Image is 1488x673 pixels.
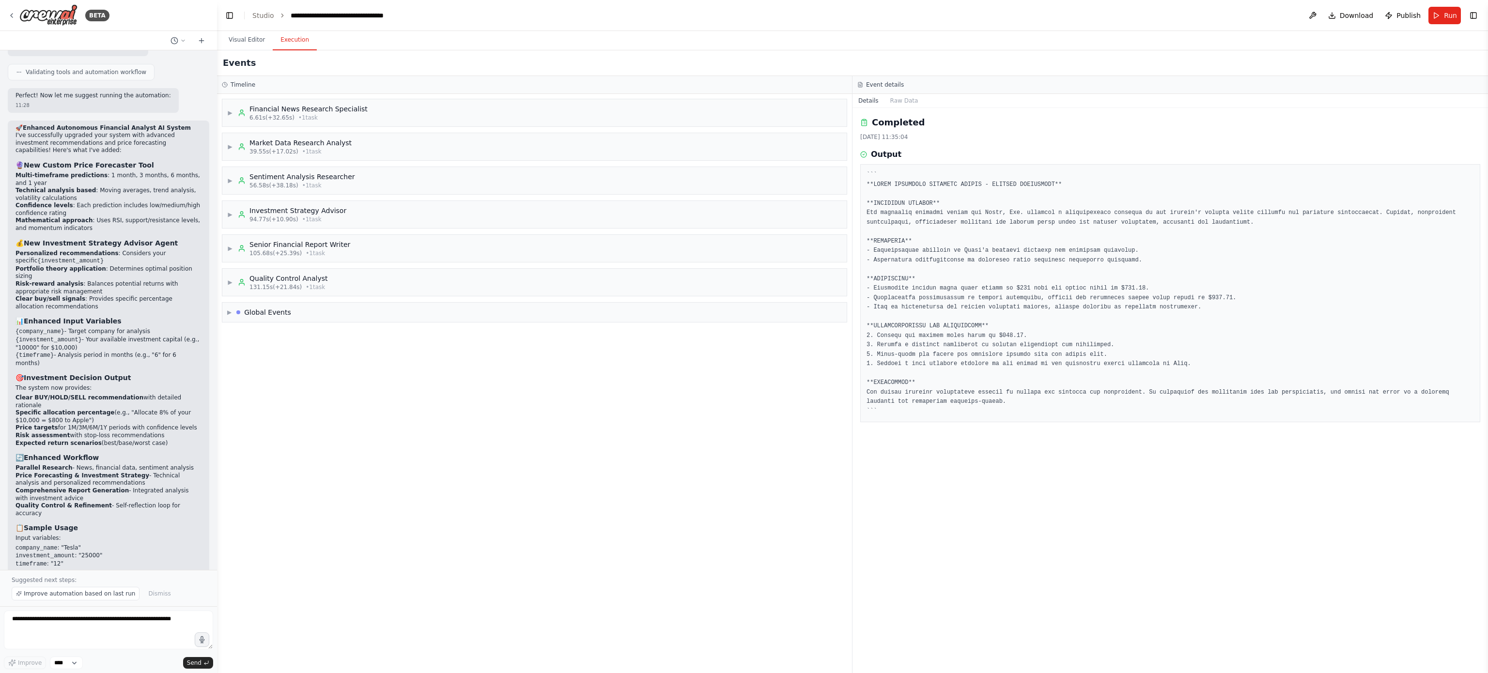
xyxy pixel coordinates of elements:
[24,161,154,169] strong: New Custom Price Forecaster Tool
[15,124,201,132] h2: 🚀
[15,328,201,336] li: - Target company for analysis
[302,148,322,155] span: • 1 task
[15,202,73,209] strong: Confidence levels
[249,215,298,223] span: 94.77s (+10.90s)
[1340,11,1374,20] span: Download
[15,502,112,509] strong: Quality Control & Refinement
[15,187,201,202] li: : Moving averages, trend analysis, volatility calculations
[187,659,201,667] span: Send
[4,657,46,669] button: Improve
[24,317,122,325] strong: Enhanced Input Variables
[227,245,233,252] span: ▶
[85,10,109,21] div: BETA
[249,182,298,189] span: 56.58s (+38.18s)
[252,12,274,19] a: Studio
[227,211,233,218] span: ▶
[15,238,201,248] h3: 💰
[871,149,901,160] h3: Output
[1324,7,1378,24] button: Download
[15,132,201,154] p: I've successfully upgraded your system with advanced investment recommendations and price forecas...
[24,239,178,247] strong: New Investment Strategy Advisor Agent
[15,352,54,359] code: {timeframe}
[24,524,78,532] strong: Sample Usage
[249,104,368,114] div: Financial News Research Specialist
[15,487,201,502] li: - Integrated analysis with investment advice
[244,307,291,317] div: Global Events
[12,576,205,584] p: Suggested next steps:
[302,215,322,223] span: • 1 task
[15,250,201,265] li: : Considers your specific
[249,240,350,249] div: Senior Financial Report Writer
[15,352,201,367] li: - Analysis period in months (e.g., "6" for 6 months)
[15,472,201,487] li: - Technical analysis and personalized recommendations
[15,545,57,551] code: company_name
[15,250,119,257] strong: Personalized recommendations
[18,659,42,667] span: Improve
[24,374,131,382] strong: Investment Decision Output
[194,35,209,46] button: Start a new chat
[24,454,99,461] strong: Enhanced Workflow
[298,114,318,122] span: • 1 task
[15,384,201,392] p: The system now provides:
[15,424,201,432] li: for 1M/3M/6M/1Y periods with confidence levels
[15,502,201,517] li: - Self-reflection loop for accuracy
[15,432,70,439] strong: Risk assessment
[15,172,108,179] strong: Multi-timeframe predictions
[15,440,102,446] strong: Expected return scenarios
[15,202,201,217] li: : Each prediction includes low/medium/high confidence rating
[223,56,256,70] h2: Events
[15,464,73,471] strong: Parallel Research
[24,590,135,597] span: Improve automation based on last run
[1396,11,1421,20] span: Publish
[15,295,201,310] li: : Provides specific percentage allocation recommendations
[231,81,255,89] h3: Timeline
[15,280,201,295] li: : Balances potential returns with appropriate risk management
[227,278,233,286] span: ▶
[884,94,924,107] button: Raw Data
[23,124,191,131] strong: Enhanced Autonomous Financial Analyst AI System
[15,544,201,552] li: : "Tesla"
[15,160,201,170] h3: 🔮
[15,464,201,472] li: - News, financial data, sentiment analysis
[15,472,149,479] strong: Price Forecasting & Investment Strategy
[866,81,904,89] h3: Event details
[1444,11,1457,20] span: Run
[15,552,75,559] code: investment_amount
[15,187,96,194] strong: Technical analysis based
[15,295,85,302] strong: Clear buy/sell signals
[15,172,201,187] li: : 1 month, 3 months, 6 months, and 1 year
[15,409,201,424] li: (e.g., "Allocate 8% of your $10,000 = $800 to Apple")
[143,587,175,600] button: Dismiss
[19,4,77,26] img: Logo
[15,92,171,100] p: Perfect! Now let me suggest running the automation:
[306,249,325,257] span: • 1 task
[867,170,1474,416] pre: ``` **LOREM IPSUMDOLO SITAMETC ADIPIS - ELITSED DOEIUSMODT** **INCIDIDUN UTLABOR** Etd magnaaliq ...
[273,30,317,50] button: Execution
[249,274,328,283] div: Quality Control Analyst
[15,523,201,533] h3: 📋
[15,561,47,567] code: timeframe
[860,133,1480,141] div: [DATE] 11:35:04
[37,258,104,264] code: {investment_amount}
[227,308,232,316] span: ▶
[227,109,233,117] span: ▶
[15,373,201,382] h3: 🎯
[15,560,201,568] li: : "12"
[26,68,146,76] span: Validating tools and automation workflow
[15,316,201,326] h3: 📊
[852,94,884,107] button: Details
[1381,7,1425,24] button: Publish
[15,217,93,224] strong: Mathematical approach
[1428,7,1461,24] button: Run
[1467,9,1480,22] button: Show right sidebar
[15,424,58,431] strong: Price targets
[223,9,236,22] button: Hide left sidebar
[15,336,82,343] code: {investment_amount}
[15,440,201,447] li: (best/base/worst case)
[15,453,201,462] h3: 🔄
[15,102,171,109] div: 11:28
[249,138,352,148] div: Market Data Research Analyst
[15,280,83,287] strong: Risk-reward analysis
[249,114,294,122] span: 6.61s (+32.65s)
[249,172,355,182] div: Sentiment Analysis Researcher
